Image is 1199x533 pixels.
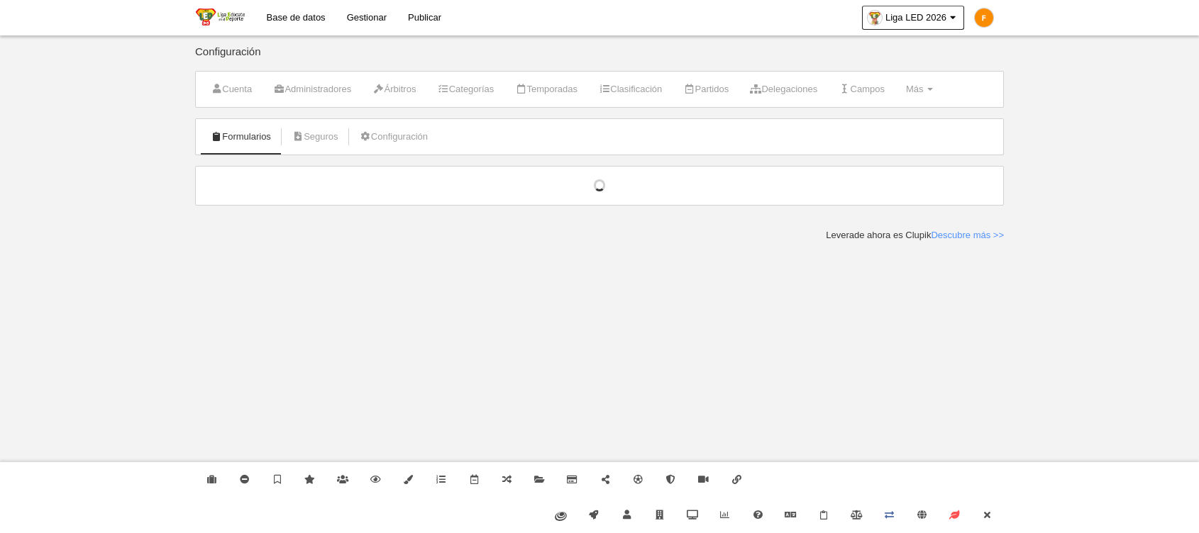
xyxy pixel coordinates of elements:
[898,79,941,100] a: Más
[862,6,964,30] a: Liga LED 2026
[931,230,1004,240] a: Descubre más >>
[826,229,1004,242] div: Leverade ahora es Clupik
[210,179,989,192] div: Cargando
[742,79,825,100] a: Delegaciones
[365,79,424,100] a: Árbitros
[429,79,502,100] a: Categorías
[675,79,736,100] a: Partidos
[831,79,893,100] a: Campos
[906,84,924,94] span: Más
[203,79,260,100] a: Cuenta
[975,9,993,27] img: c2l6ZT0zMHgzMCZmcz05JnRleHQ9RiZiZz1mYjhjMDA%3D.png
[507,79,585,100] a: Temporadas
[555,512,567,521] img: fiware.svg
[203,126,279,147] a: Formularios
[868,11,882,25] img: OaTaqkb8oxbL.30x30.jpg
[195,46,1004,71] div: Configuración
[591,79,670,100] a: Clasificación
[352,126,436,147] a: Configuración
[885,11,946,25] span: Liga LED 2026
[265,79,359,100] a: Administradores
[196,9,245,26] img: Liga LED 2026
[284,126,346,147] a: Seguros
